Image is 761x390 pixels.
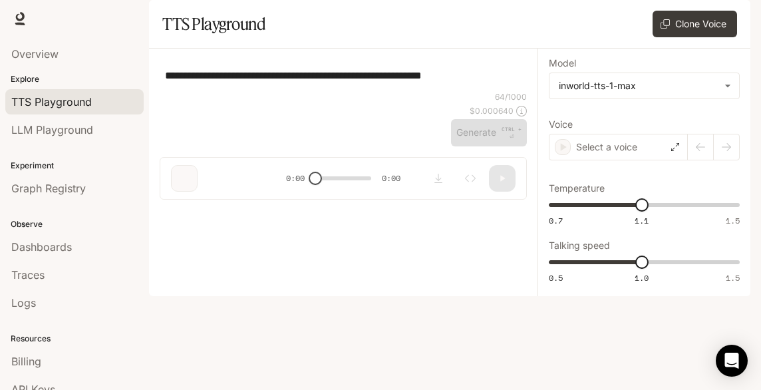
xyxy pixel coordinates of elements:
span: 1.5 [726,272,740,284]
span: 0.7 [549,215,563,226]
p: Temperature [549,184,605,193]
span: 1.1 [635,215,649,226]
div: Open Intercom Messenger [716,345,748,377]
p: 64 / 1000 [495,91,527,102]
p: $ 0.000640 [470,105,514,116]
div: inworld-tts-1-max [549,73,739,98]
button: Clone Voice [653,11,737,37]
span: 0.5 [549,272,563,284]
p: Model [549,59,576,68]
p: Voice [549,120,573,129]
div: inworld-tts-1-max [559,79,718,93]
span: 1.0 [635,272,649,284]
p: Select a voice [576,140,637,154]
h1: TTS Playground [162,11,265,37]
p: Talking speed [549,241,610,250]
span: 1.5 [726,215,740,226]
